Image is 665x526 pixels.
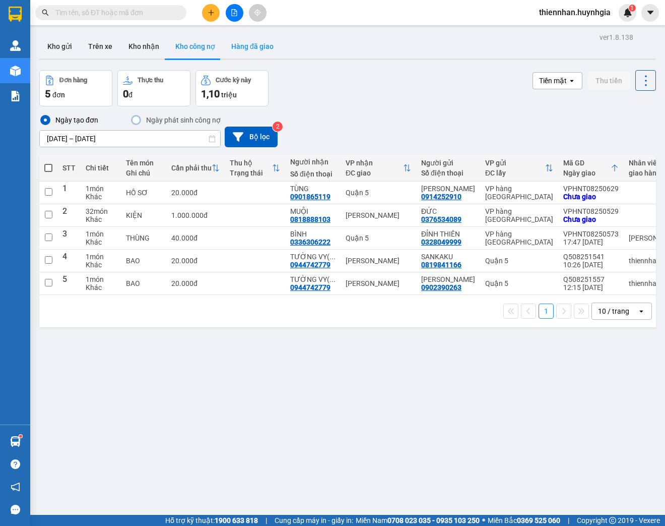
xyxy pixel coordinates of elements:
[563,169,611,177] div: Ngày giao
[9,43,89,57] div: 0328289456
[86,261,116,269] div: Khác
[51,114,98,126] div: Ngày tạo đơn
[623,8,632,17] img: icon-new-feature
[96,21,167,33] div: ÁNH
[346,279,411,287] div: [PERSON_NAME]
[637,307,645,315] svg: open
[563,230,619,238] div: VPHNT08250573
[563,185,619,193] div: VPHNT08250629
[563,261,619,269] div: 10:26 [DATE]
[120,34,167,59] button: Kho nhận
[123,88,128,100] span: 0
[485,257,553,265] div: Quận 5
[485,185,553,201] div: VP hàng [GEOGRAPHIC_DATA]
[563,207,619,215] div: VPHNT08250529
[646,8,655,17] span: caret-down
[568,77,576,85] svg: open
[126,159,161,167] div: Tên món
[171,257,220,265] div: 20.000
[341,155,416,182] th: Toggle SortBy
[249,4,267,22] button: aim
[421,253,475,261] div: SANKAKU
[231,9,238,16] span: file-add
[563,275,619,283] div: Q508251557
[600,32,633,43] div: ver 1.8.138
[202,4,220,22] button: plus
[226,4,243,22] button: file-add
[254,9,261,16] span: aim
[290,275,336,283] div: TƯỜNG VY( PHÚ ĐÔNG)
[421,207,475,215] div: ĐỨC
[165,515,258,526] span: Hỗ trợ kỹ thuật:
[62,164,76,172] div: STT
[485,279,553,287] div: Quận 5
[346,211,411,219] div: [PERSON_NAME]
[166,155,225,182] th: Toggle SortBy
[421,159,475,167] div: Người gửi
[290,215,330,223] div: 0818888103
[171,279,220,287] div: 20.000
[485,159,545,167] div: VP gửi
[221,91,237,99] span: triệu
[290,193,330,201] div: 0901865119
[641,4,659,22] button: caret-down
[45,88,50,100] span: 5
[421,215,461,223] div: 0376534089
[86,283,116,291] div: Khác
[9,31,89,43] div: TRƯỜNG
[62,207,76,223] div: 2
[167,34,223,59] button: Kho công nợ
[10,66,21,76] img: warehouse-icon
[10,436,21,447] img: warehouse-icon
[126,234,161,242] div: THÙNG
[488,515,560,526] span: Miền Bắc
[95,64,131,74] span: Chưa thu
[193,257,197,265] span: đ
[19,435,22,438] sup: 1
[290,283,330,291] div: 0944742779
[96,10,120,20] span: Nhận:
[346,257,411,265] div: [PERSON_NAME]
[421,230,475,238] div: ĐỈNH THIÊN
[225,127,278,147] button: Bộ lọc
[11,482,20,492] span: notification
[216,77,251,84] div: Cước kỳ này
[86,230,116,238] div: 1 món
[290,185,336,193] div: TÙNG
[39,34,80,59] button: Kho gửi
[290,158,336,166] div: Người nhận
[9,7,22,22] img: logo-vxr
[86,164,116,172] div: Chi tiết
[126,169,161,177] div: Ghi chú
[517,516,560,524] strong: 0369 525 060
[171,234,220,242] div: 40.000
[80,34,120,59] button: Trên xe
[609,517,616,524] span: copyright
[629,5,636,12] sup: 1
[62,185,76,201] div: 1
[126,211,161,219] div: KIỆN
[171,164,212,172] div: Cần phải thu
[482,518,485,522] span: ⚪️
[563,238,619,246] div: 17:47 [DATE]
[55,7,174,18] input: Tìm tên, số ĐT hoặc mã đơn
[193,234,197,242] span: đ
[387,516,480,524] strong: 0708 023 035 - 0935 103 250
[126,279,161,287] div: BAO
[290,170,336,178] div: Số điện thoại
[346,159,403,167] div: VP nhận
[421,261,461,269] div: 0819841166
[86,193,116,201] div: Khác
[208,9,215,16] span: plus
[230,169,272,177] div: Trạng thái
[42,9,49,16] span: search
[290,261,330,269] div: 0944742779
[587,72,630,90] button: Thu tiền
[193,189,197,197] span: đ
[290,238,330,246] div: 0336306222
[171,211,220,219] div: 1.000.000
[138,77,163,84] div: Thực thu
[215,516,258,524] strong: 1900 633 818
[86,275,116,283] div: 1 món
[52,91,65,99] span: đơn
